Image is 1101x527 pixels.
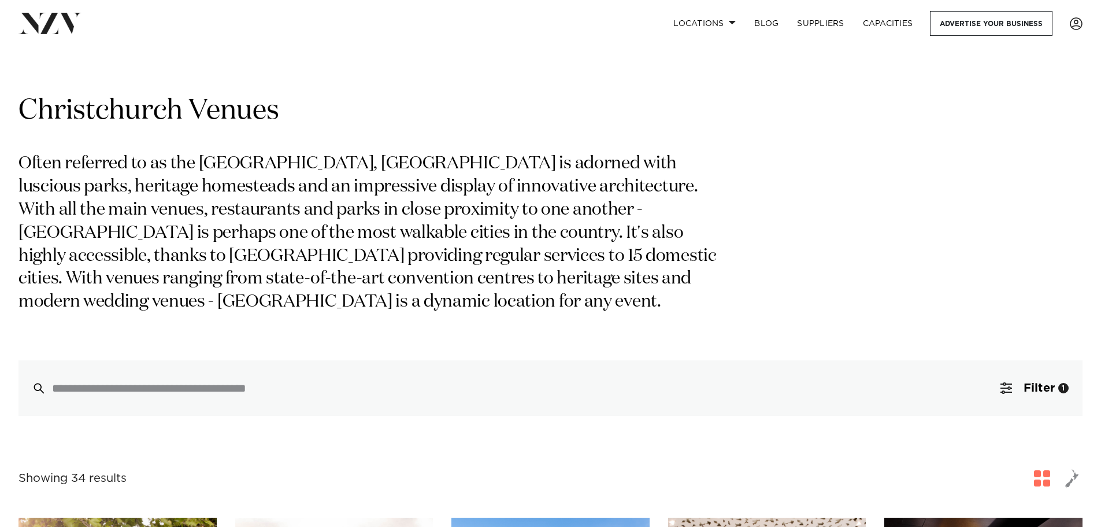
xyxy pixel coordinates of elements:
[788,11,853,36] a: SUPPLIERS
[664,11,745,36] a: Locations
[854,11,922,36] a: Capacities
[18,13,81,34] img: nzv-logo.png
[18,93,1083,130] h1: Christchurch Venues
[1024,382,1055,394] span: Filter
[18,153,733,314] p: Often referred to as the [GEOGRAPHIC_DATA], [GEOGRAPHIC_DATA] is adorned with luscious parks, her...
[930,11,1052,36] a: Advertise your business
[987,360,1083,416] button: Filter1
[18,470,127,488] div: Showing 34 results
[1058,383,1069,393] div: 1
[745,11,788,36] a: BLOG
